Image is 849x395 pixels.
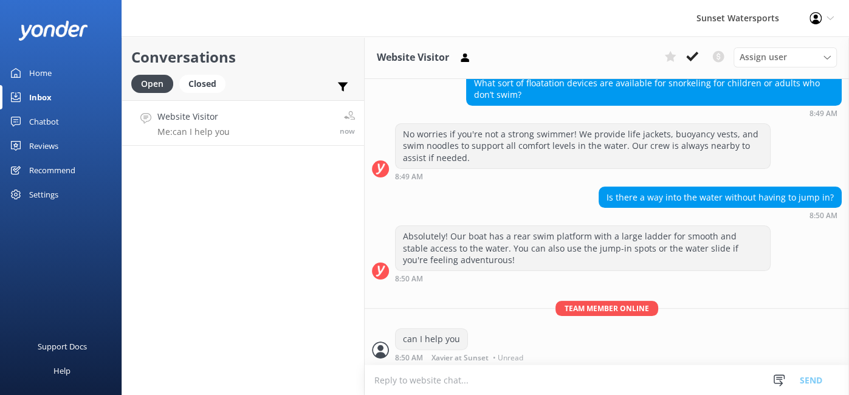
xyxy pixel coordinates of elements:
div: No worries if you're not a strong swimmer! We provide life jackets, buoyancy vests, and swim nood... [396,124,770,168]
div: Oct 04 2025 07:49am (UTC -05:00) America/Cancun [466,109,842,117]
a: Website VisitorMe:can I help younow [122,100,364,146]
div: Home [29,61,52,85]
img: yonder-white-logo.png [18,21,88,41]
div: can I help you [396,329,467,349]
div: Is there a way into the water without having to jump in? [599,187,841,208]
div: Assign User [734,47,837,67]
div: What sort of floatation devices are available for snorkeling for children or adults who don’t swim? [467,73,841,105]
div: Absolutely! Our boat has a rear swim platform with a large ladder for smooth and stable access to... [396,226,770,270]
div: Closed [179,75,225,93]
strong: 8:50 AM [395,354,423,362]
div: Oct 04 2025 07:50am (UTC -05:00) America/Cancun [395,353,526,362]
strong: 8:50 AM [809,212,837,219]
strong: 8:49 AM [809,110,837,117]
div: Oct 04 2025 07:50am (UTC -05:00) America/Cancun [395,274,771,283]
div: Help [53,359,70,383]
div: Settings [29,182,58,207]
strong: 8:49 AM [395,173,423,180]
span: Team member online [555,301,658,316]
a: Closed [179,77,232,90]
div: Oct 04 2025 07:50am (UTC -05:00) America/Cancun [599,211,842,219]
strong: 8:50 AM [395,275,423,283]
h2: Conversations [131,46,355,69]
h4: Website Visitor [157,110,230,123]
span: Assign user [740,50,787,64]
span: • Unread [493,354,523,362]
div: Reviews [29,134,58,158]
span: Xavier at Sunset [431,354,489,362]
div: Open [131,75,173,93]
div: Support Docs [38,334,87,359]
h3: Website Visitor [377,50,449,66]
div: Recommend [29,158,75,182]
span: Oct 04 2025 07:50am (UTC -05:00) America/Cancun [340,126,355,136]
p: Me: can I help you [157,126,230,137]
div: Oct 04 2025 07:49am (UTC -05:00) America/Cancun [395,172,771,180]
a: Open [131,77,179,90]
div: Chatbot [29,109,59,134]
div: Inbox [29,85,52,109]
